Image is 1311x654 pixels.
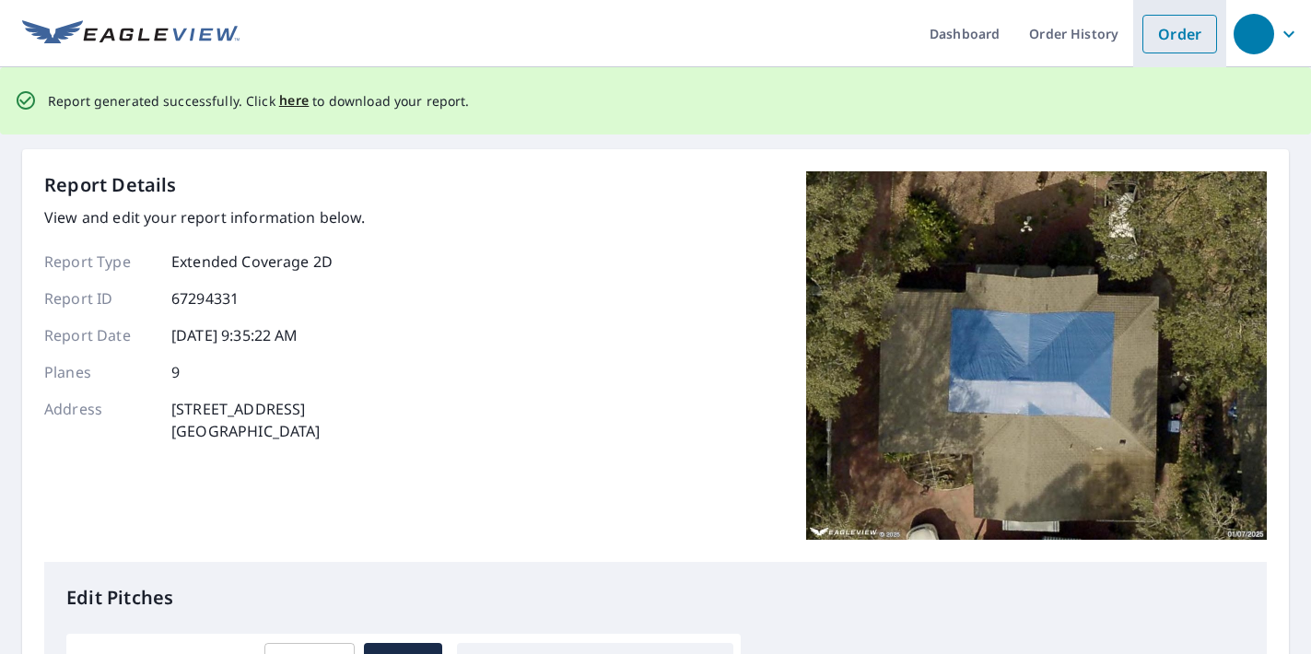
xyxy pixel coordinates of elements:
[171,398,321,442] p: [STREET_ADDRESS] [GEOGRAPHIC_DATA]
[806,171,1267,540] img: Top image
[44,171,177,199] p: Report Details
[171,361,180,383] p: 9
[279,89,310,112] button: here
[44,361,155,383] p: Planes
[1142,15,1217,53] a: Order
[44,324,155,346] p: Report Date
[171,251,333,273] p: Extended Coverage 2D
[44,206,366,228] p: View and edit your report information below.
[44,251,155,273] p: Report Type
[44,398,155,442] p: Address
[48,89,470,112] p: Report generated successfully. Click to download your report.
[44,287,155,309] p: Report ID
[171,324,298,346] p: [DATE] 9:35:22 AM
[171,287,239,309] p: 67294331
[22,20,240,48] img: EV Logo
[66,584,1245,612] p: Edit Pitches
